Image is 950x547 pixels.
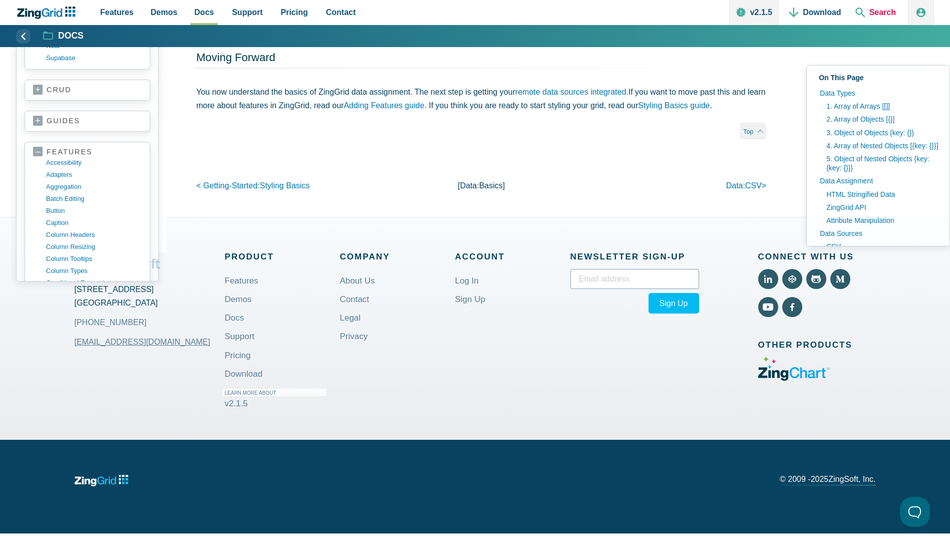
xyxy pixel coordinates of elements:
a: Styling Basics guide [638,101,710,110]
a: Privacy [340,325,368,348]
a: HTML Stringified Data [821,188,941,201]
a: Demos [225,288,252,311]
a: Features [225,269,258,293]
a: remote data sources integrated. [515,88,628,96]
span: basics [479,181,503,190]
a: View Facebook (External) [782,297,802,317]
a: About Us [340,269,375,293]
a: Pricing [225,344,251,367]
small: Learn More About [222,389,326,396]
span: Connect With Us [758,249,876,264]
a: < getting-started:styling basics [196,181,309,190]
a: [PHONE_NUMBER] [75,316,147,329]
a: ZingGrid logo [75,472,128,489]
a: column headers [46,229,142,241]
a: guides [33,116,142,126]
a: 5. Object of Nested Objects {key: {key: {}}} [821,152,941,174]
a: 4. Array of Nested Objects [{key: {}}] [821,139,941,152]
a: Visit ZingChart (External) [758,374,831,382]
span: Newsletter Sign‑up [570,249,699,264]
span: Other Products [758,338,876,352]
a: Contact [340,288,370,311]
a: column resizing [46,241,142,253]
a: supabase [46,52,142,64]
a: 1. Array of Arrays [[]] [821,100,941,113]
p: © 2009 - ZingSoft, Inc. [780,475,875,485]
span: CSV [745,181,762,190]
span: Demos [151,6,177,19]
a: conditional formatting [46,277,142,289]
a: batch editing [46,193,142,205]
span: Company [340,249,455,264]
a: CSV [821,240,941,253]
a: View YouTube (External) [758,297,778,317]
iframe: Help Scout Beacon - Open [900,497,930,527]
a: View Github (External) [806,269,826,289]
a: Download [225,362,263,386]
a: crud [33,85,142,95]
a: ZingChart Logo. Click to return to the homepage [16,7,81,19]
a: Data Assignment [815,174,941,187]
a: Attribute Manipulation [821,214,941,227]
a: View LinkedIn (External) [758,269,778,289]
a: [EMAIL_ADDRESS][DOMAIN_NAME] [75,330,210,354]
input: Email address [570,269,699,289]
p: [data: ] [386,179,576,192]
a: Data Sources [815,227,941,240]
a: accessibility [46,157,142,169]
button: Sign Up [649,293,699,314]
a: View Medium (External) [830,269,850,289]
a: data:CSV> [726,181,767,190]
span: Account [455,249,570,264]
a: Docs [225,306,244,330]
span: v2.1.5 [225,399,248,408]
a: column tooltips [46,253,142,265]
span: styling basics [260,181,310,190]
a: adapters [46,169,142,181]
address: [STREET_ADDRESS] [GEOGRAPHIC_DATA] [75,283,225,330]
a: Adding Features guide [344,101,424,110]
strong: Docs [58,32,84,41]
a: Learn More About v2.1.5 [225,381,329,415]
span: Docs [194,6,214,19]
a: View Code Pen (External) [782,269,802,289]
a: button [46,205,142,217]
a: ZingGrid API [821,201,941,214]
a: Moving Forward [196,51,275,64]
span: Product [225,249,340,264]
span: Features [100,6,134,19]
a: caption [46,217,142,229]
a: Data Types [815,87,941,100]
a: 2. Array of Objects [{}] [821,113,941,126]
a: Docs [44,30,84,42]
a: Sign Up [455,288,485,311]
a: Legal [340,306,361,330]
span: Contact [326,6,356,19]
span: Support [232,6,262,19]
span: 2025 [811,475,829,483]
a: 3. Object of Objects {key: {}} [821,126,941,139]
a: column types [46,265,142,277]
a: features [33,147,142,157]
a: aggregation [46,181,142,193]
span: Pricing [281,6,308,19]
a: Log In [455,269,479,293]
a: Support [225,325,255,348]
p: You now understand the basics of ZingGrid data assignment. The next step is getting your If you w... [196,85,766,112]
